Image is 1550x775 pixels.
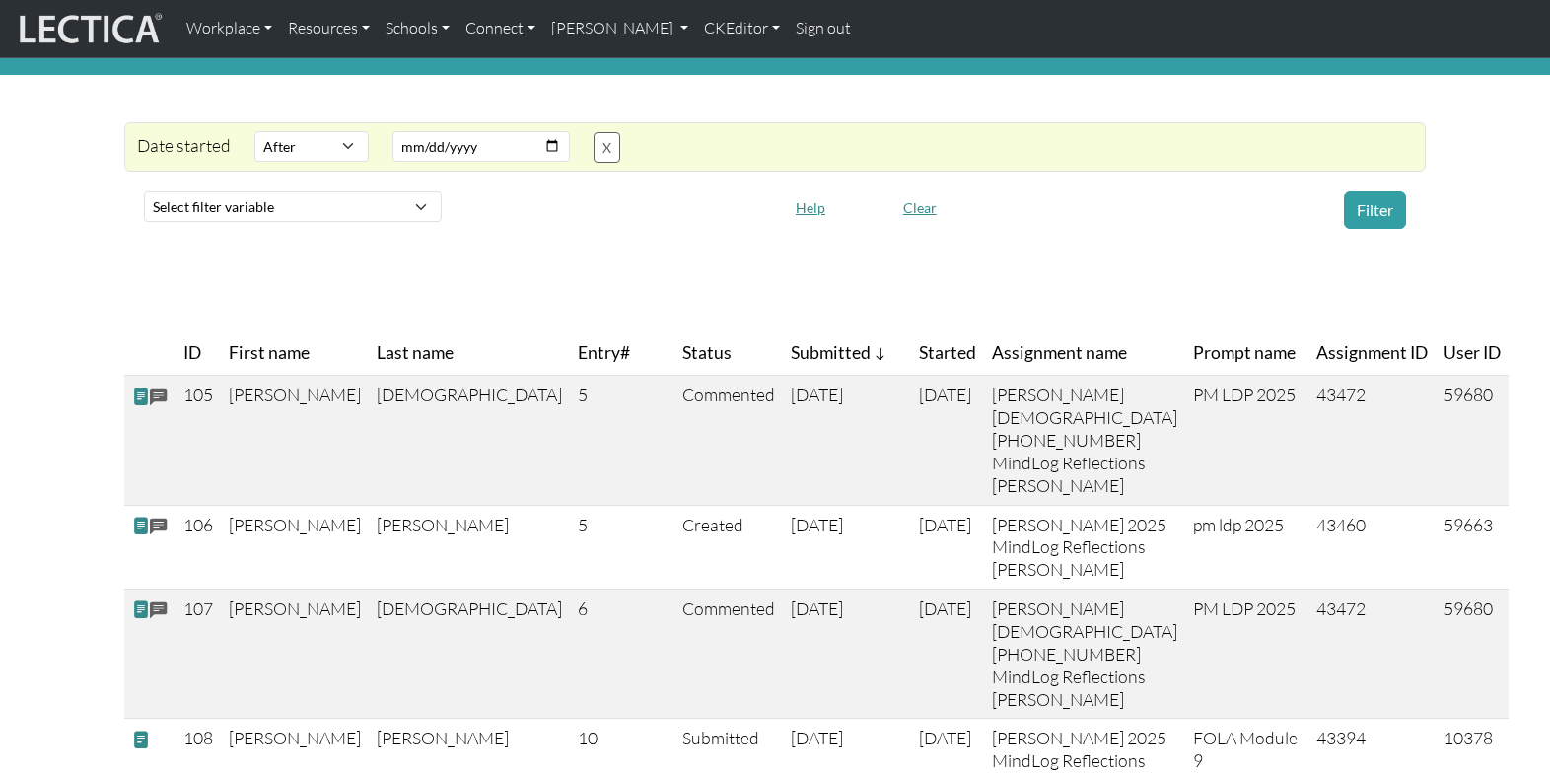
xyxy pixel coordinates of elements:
[984,590,1185,719] td: [PERSON_NAME][DEMOGRAPHIC_DATA] [PHONE_NUMBER] MindLog Reflections [PERSON_NAME]
[1308,590,1436,719] td: 43472
[570,505,674,590] td: 5
[1185,505,1308,590] td: pm ldp 2025
[150,599,168,622] span: comments
[392,131,570,162] input: YYYY-MM-DD
[787,192,834,223] button: Help
[1308,376,1436,505] td: 43472
[369,376,570,505] td: [DEMOGRAPHIC_DATA]
[378,8,458,49] a: Schools
[696,8,788,49] a: CKEditor
[1185,376,1308,505] td: PM LDP 2025
[221,505,369,590] td: [PERSON_NAME]
[176,590,221,719] td: 107
[125,131,243,163] div: Date started
[458,8,543,49] a: Connect
[1444,339,1501,367] span: User ID
[150,386,168,408] span: comments
[788,8,859,49] a: Sign out
[229,339,310,367] span: First name
[176,376,221,505] td: 105
[1436,590,1509,719] td: 59680
[570,590,674,719] td: 6
[674,590,783,719] td: Commented
[132,386,150,406] span: view
[984,505,1185,590] td: [PERSON_NAME] 2025 MindLog Reflections [PERSON_NAME]
[178,8,280,49] a: Workplace
[911,590,984,719] td: [DATE]
[783,376,911,505] td: [DATE]
[221,376,369,505] td: [PERSON_NAME]
[594,132,620,163] button: X
[783,505,911,590] td: [DATE]
[1193,339,1296,367] span: Prompt name
[221,590,369,719] td: [PERSON_NAME]
[369,331,570,376] th: Last name
[1436,376,1509,505] td: 59680
[992,339,1127,367] span: Assignment name
[791,339,886,367] span: Submitted
[543,8,696,49] a: [PERSON_NAME]
[1316,339,1428,367] span: Assignment ID
[1344,191,1406,229] button: Filter
[783,590,911,719] td: [DATE]
[787,195,834,216] a: Help
[183,339,201,367] span: ID
[132,730,150,750] span: view
[15,10,163,47] img: lecticalive
[369,590,570,719] td: [DEMOGRAPHIC_DATA]
[1185,590,1308,719] td: PM LDP 2025
[911,331,984,376] th: Started
[578,339,667,367] span: Entry#
[150,516,168,538] span: comments
[674,505,783,590] td: Created
[280,8,378,49] a: Resources
[984,376,1185,505] td: [PERSON_NAME][DEMOGRAPHIC_DATA] [PHONE_NUMBER] MindLog Reflections [PERSON_NAME]
[132,516,150,536] span: view
[570,376,674,505] td: 5
[176,505,221,590] td: 106
[911,505,984,590] td: [DATE]
[894,192,946,223] button: Clear
[911,376,984,505] td: [DATE]
[132,599,150,620] span: view
[682,339,732,367] span: Status
[369,505,570,590] td: [PERSON_NAME]
[1308,505,1436,590] td: 43460
[674,376,783,505] td: Commented
[1436,505,1509,590] td: 59663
